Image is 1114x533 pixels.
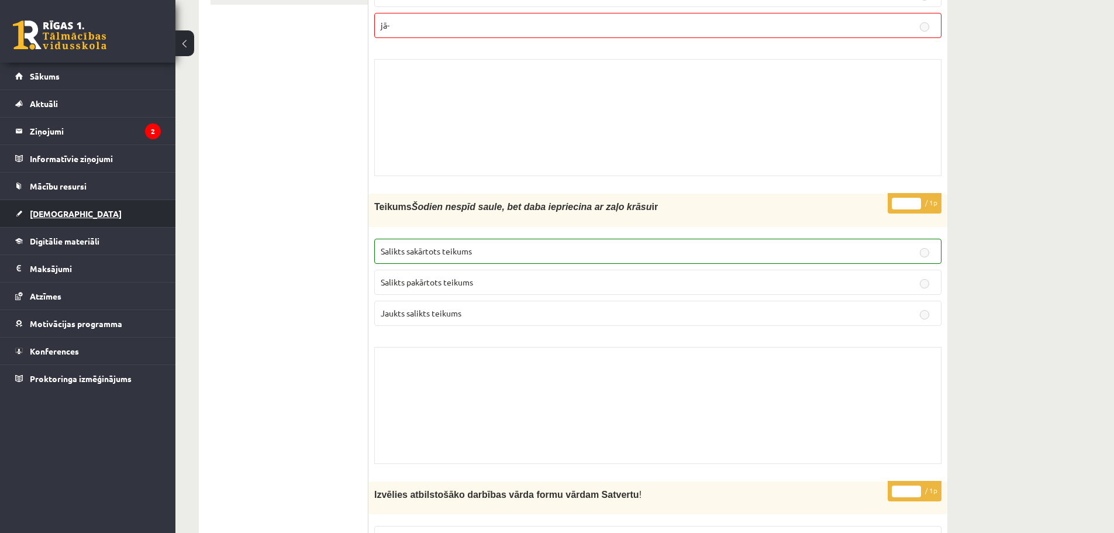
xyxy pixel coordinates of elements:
[30,208,122,219] span: [DEMOGRAPHIC_DATA]
[381,20,389,30] span: jā-
[374,490,639,500] span: Izvēlies atbilstošāko darbības vārda formu vārdam Satvertu
[30,236,99,246] span: Digitālie materiāli
[15,145,161,172] a: Informatīvie ziņojumi
[30,181,87,191] span: Mācību resursi
[381,246,472,256] span: Salikts sakārtots teikums
[920,22,929,32] input: jā-
[15,200,161,227] a: [DEMOGRAPHIC_DATA]
[15,173,161,200] a: Mācību resursi
[30,98,58,109] span: Aktuāli
[13,20,106,50] a: Rīgas 1. Tālmācības vidusskola
[381,277,473,287] span: Salikts pakārtots teikums
[30,118,161,145] legend: Ziņojumi
[888,481,941,501] p: / 1p
[381,308,461,318] span: Jaukts salikts teikums
[15,63,161,90] a: Sākums
[888,193,941,214] p: / 1p
[30,291,61,301] span: Atzīmes
[30,346,79,356] span: Konferences
[412,202,652,212] i: Šodien nespīd saule, bet daba iepriecina ar zaļo krāsu
[920,310,929,319] input: Jaukts salikts teikums
[15,228,161,255] a: Digitālie materiāli
[15,365,161,392] a: Proktoringa izmēģinājums
[374,202,658,212] span: Teikums ir
[15,118,161,145] a: Ziņojumi2
[920,279,929,288] input: Salikts pakārtots teikums
[30,255,161,282] legend: Maksājumi
[15,310,161,337] a: Motivācijas programma
[145,123,161,139] i: 2
[30,71,60,81] span: Sākums
[15,90,161,117] a: Aktuāli
[15,338,161,364] a: Konferences
[920,248,929,257] input: Salikts sakārtots teikums
[30,145,161,172] legend: Informatīvie ziņojumi
[15,283,161,310] a: Atzīmes
[639,490,642,500] span: !
[30,318,122,329] span: Motivācijas programma
[15,255,161,282] a: Maksājumi
[30,373,132,384] span: Proktoringa izmēģinājums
